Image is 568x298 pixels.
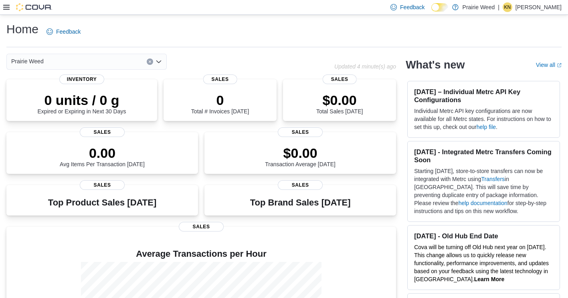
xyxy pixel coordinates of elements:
span: Feedback [400,3,424,11]
button: Clear input [147,58,153,65]
a: help file [477,124,496,130]
h3: [DATE] - Old Hub End Date [414,232,553,240]
svg: External link [557,63,562,68]
div: Total # Invoices [DATE] [191,92,249,115]
span: Sales [80,180,125,190]
div: Total Sales [DATE] [316,92,363,115]
span: Inventory [59,74,104,84]
h3: [DATE] – Individual Metrc API Key Configurations [414,88,553,104]
span: Sales [179,222,224,232]
a: Feedback [43,24,84,40]
p: 0 units / 0 g [38,92,126,108]
p: Prairie Weed [463,2,495,12]
h4: Average Transactions per Hour [13,249,390,259]
p: | [498,2,499,12]
div: Expired or Expiring in Next 30 Days [38,92,126,115]
a: View allExternal link [536,62,562,68]
input: Dark Mode [431,3,448,12]
h3: Top Brand Sales [DATE] [250,198,351,207]
h3: [DATE] - Integrated Metrc Transfers Coming Soon [414,148,553,164]
h3: Top Product Sales [DATE] [48,198,156,207]
p: [PERSON_NAME] [515,2,562,12]
a: Learn More [474,276,504,282]
p: 0.00 [60,145,145,161]
span: KN [504,2,511,12]
span: Sales [278,127,323,137]
p: Updated 4 minute(s) ago [334,63,396,70]
span: Prairie Weed [11,56,44,66]
div: Transaction Average [DATE] [265,145,336,167]
a: Transfers [481,176,505,182]
span: Feedback [56,28,81,36]
span: Sales [278,180,323,190]
p: $0.00 [316,92,363,108]
span: Sales [323,74,357,84]
div: Kristen Neufeld [503,2,512,12]
p: $0.00 [265,145,336,161]
h2: What's new [406,58,465,71]
div: Avg Items Per Transaction [DATE] [60,145,145,167]
a: help documentation [459,200,507,206]
p: 0 [191,92,249,108]
button: Open list of options [156,58,162,65]
span: Cova will be turning off Old Hub next year on [DATE]. This change allows us to quickly release ne... [414,244,549,282]
img: Cova [16,3,52,11]
p: Starting [DATE], store-to-store transfers can now be integrated with Metrc using in [GEOGRAPHIC_D... [414,167,553,215]
span: Sales [203,74,237,84]
p: Individual Metrc API key configurations are now available for all Metrc states. For instructions ... [414,107,553,131]
span: Sales [80,127,125,137]
h1: Home [6,21,38,37]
